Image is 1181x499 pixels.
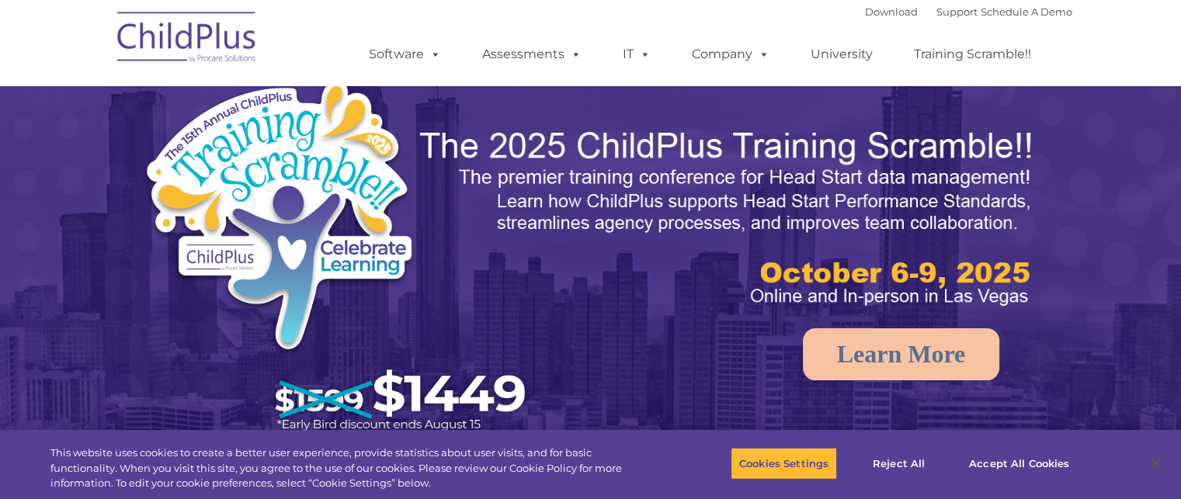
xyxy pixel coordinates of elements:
[850,447,947,480] button: Reject All
[50,445,650,491] div: This website uses cookies to create a better user experience, provide statistics about user visit...
[795,39,888,70] a: University
[353,39,457,70] a: Software
[731,447,837,480] button: Cookies Settings
[109,1,265,78] img: ChildPlus by Procare Solutions
[467,39,597,70] a: Assessments
[803,328,1000,380] a: Learn More
[936,5,978,18] a: Support
[607,39,666,70] a: IT
[981,5,1072,18] a: Schedule A Demo
[1139,446,1173,480] button: Close
[898,39,1047,70] a: Training Scramble!!
[865,5,918,18] a: Download
[960,447,1078,480] button: Accept All Cookies
[865,5,1072,18] font: |
[676,39,785,70] a: Company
